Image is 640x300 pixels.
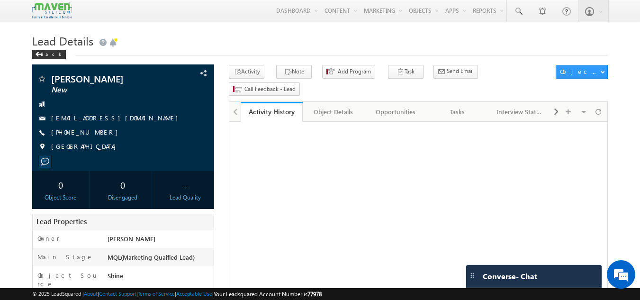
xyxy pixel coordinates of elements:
span: New [51,85,163,95]
span: Lead Details [32,33,93,48]
span: [PERSON_NAME] [108,235,155,243]
div: Object Actions [560,67,600,76]
a: Object Details [303,102,365,122]
button: Note [276,65,312,79]
button: Add Program [322,65,375,79]
div: Back [32,50,66,59]
a: Terms of Service [138,291,175,297]
span: [PERSON_NAME] [51,74,163,83]
div: Object Details [310,106,356,118]
div: Shine [105,271,214,284]
span: © 2025 LeadSquared | | | | | [32,290,322,299]
button: Object Actions [556,65,608,79]
a: Tasks [427,102,489,122]
button: Call Feedback - Lead [229,82,300,96]
label: Main Stage [37,253,93,261]
span: [GEOGRAPHIC_DATA] [51,142,121,152]
div: Opportunities [372,106,418,118]
img: Custom Logo [32,2,72,19]
a: Contact Support [99,291,136,297]
div: 0 [97,176,149,193]
a: Interview Status [489,102,551,122]
a: Activity History [241,102,303,122]
a: Opportunities [365,102,427,122]
a: Back [32,49,71,57]
span: [PHONE_NUMBER] [51,128,123,137]
a: [EMAIL_ADDRESS][DOMAIN_NAME] [51,114,183,122]
div: Lead Quality [159,193,211,202]
img: carter-drag [469,272,476,279]
a: About [84,291,98,297]
span: Send Email [447,67,474,75]
label: Owner [37,234,60,243]
div: Tasks [434,106,480,118]
div: Interview Status [496,106,542,118]
div: MQL(Marketing Quaified Lead) [105,253,214,266]
span: 77978 [307,291,322,298]
button: Send Email [433,65,478,79]
span: Converse - Chat [483,272,537,281]
label: Object Source [37,271,99,288]
button: Activity [229,65,264,79]
div: 0 [35,176,87,193]
span: Your Leadsquared Account Number is [214,291,322,298]
div: Object Score [35,193,87,202]
button: Task [388,65,424,79]
div: -- [159,176,211,193]
div: Activity History [248,107,296,116]
span: Call Feedback - Lead [244,85,296,93]
span: Add Program [338,67,371,76]
span: Lead Properties [36,217,87,226]
div: Disengaged [97,193,149,202]
a: Acceptable Use [176,291,212,297]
